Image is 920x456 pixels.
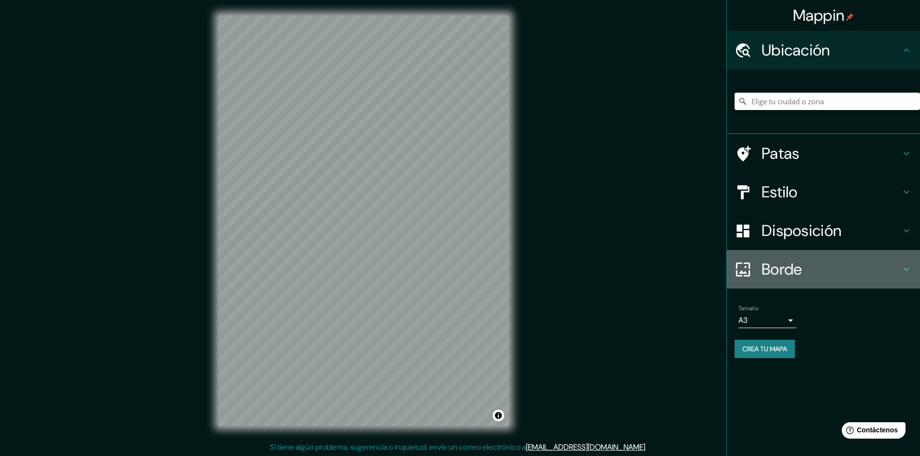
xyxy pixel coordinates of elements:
[727,173,920,211] div: Estilo
[647,442,648,452] font: .
[834,418,909,445] iframe: Lanzador de widgets de ayuda
[526,442,645,452] a: [EMAIL_ADDRESS][DOMAIN_NAME]
[793,5,845,26] font: Mappin
[762,221,841,241] font: Disposición
[738,313,796,328] div: A3
[727,31,920,69] div: Ubicación
[742,345,787,353] font: Crea tu mapa
[727,134,920,173] div: Patas
[645,442,647,452] font: .
[735,93,920,110] input: Elige tu ciudad o zona
[738,304,758,312] font: Tamaño
[762,259,802,279] font: Borde
[738,315,748,325] font: A3
[727,250,920,289] div: Borde
[648,442,650,452] font: .
[762,182,798,202] font: Estilo
[727,211,920,250] div: Disposición
[493,410,504,421] button: Activar o desactivar atribución
[735,340,795,358] button: Crea tu mapa
[846,13,854,21] img: pin-icon.png
[218,15,509,426] canvas: Mapa
[762,40,830,60] font: Ubicación
[270,442,526,452] font: Si tiene algún problema, sugerencia o inquietud, envíe un correo electrónico a
[762,143,800,164] font: Patas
